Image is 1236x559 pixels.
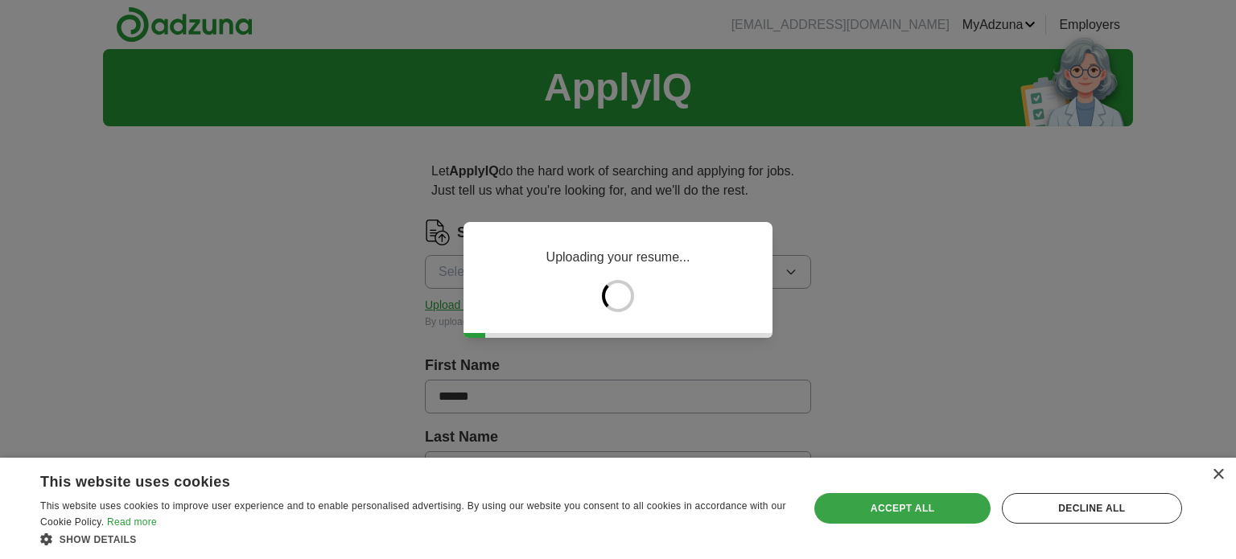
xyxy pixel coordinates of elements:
[107,516,157,528] a: Read more, opens a new window
[40,531,786,547] div: Show details
[814,493,990,524] div: Accept all
[546,248,690,267] p: Uploading your resume...
[1002,493,1182,524] div: Decline all
[1212,469,1224,481] div: Close
[40,467,746,491] div: This website uses cookies
[40,500,786,528] span: This website uses cookies to improve user experience and to enable personalised advertising. By u...
[60,534,137,545] span: Show details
